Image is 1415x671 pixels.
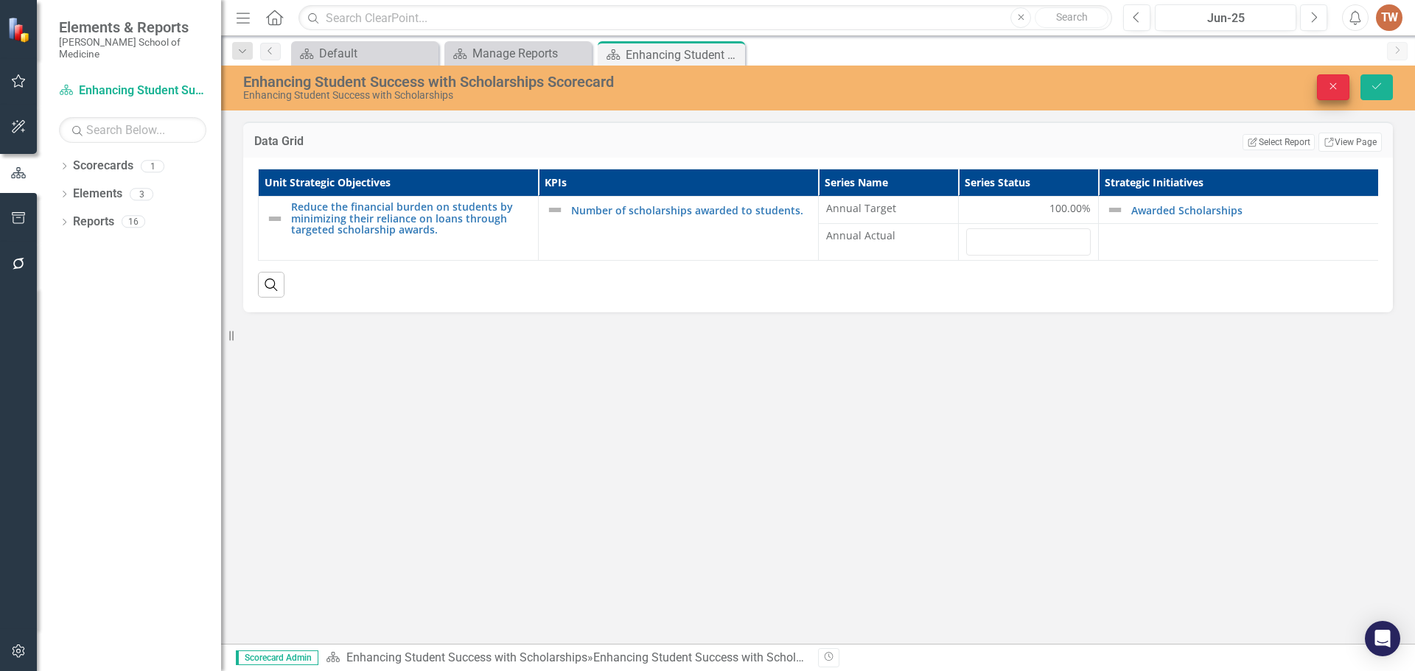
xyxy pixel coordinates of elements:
[59,18,206,36] span: Elements & Reports
[593,650,890,664] div: Enhancing Student Success with Scholarships Scorecard
[266,210,284,228] img: Not Defined
[1318,133,1382,152] a: View Page
[59,82,206,99] a: Enhancing Student Success with Scholarships
[73,214,114,231] a: Reports
[826,228,951,243] span: Annual Actual
[1035,7,1108,28] button: Search
[448,44,588,63] a: Manage Reports
[130,188,153,200] div: 3
[59,36,206,60] small: [PERSON_NAME] School of Medicine
[1160,10,1291,27] div: Jun-25
[346,650,587,664] a: Enhancing Student Success with Scholarships
[1365,621,1400,656] div: Open Intercom Messenger
[298,5,1112,31] input: Search ClearPoint...
[1056,11,1088,23] span: Search
[326,650,807,667] div: »
[1131,205,1371,216] a: Awarded Scholarships
[291,201,531,235] a: Reduce the financial burden on students by minimizing their reliance on loans through targeted sc...
[472,44,588,63] div: Manage Reports
[1049,201,1091,216] span: 100.00%
[254,135,550,148] h3: Data Grid
[59,117,206,143] input: Search Below...
[122,216,145,228] div: 16
[73,186,122,203] a: Elements
[236,650,318,665] span: Scorecard Admin
[319,44,435,63] div: Default
[571,205,811,216] a: Number of scholarships awarded to students.
[7,17,33,43] img: ClearPoint Strategy
[1376,4,1402,31] button: TW
[73,158,133,175] a: Scorecards
[1243,134,1314,150] button: Select Report
[295,44,435,63] a: Default
[826,201,951,216] span: Annual Target
[1155,4,1296,31] button: Jun-25
[626,46,741,64] div: Enhancing Student Success with Scholarships Scorecard
[243,90,888,101] div: Enhancing Student Success with Scholarships
[1106,201,1124,219] img: Not Defined
[546,201,564,219] img: Not Defined
[243,74,888,90] div: Enhancing Student Success with Scholarships Scorecard
[141,160,164,172] div: 1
